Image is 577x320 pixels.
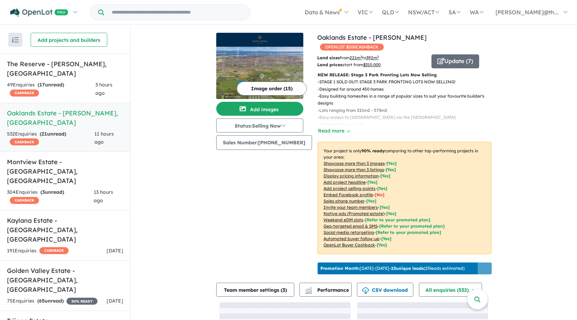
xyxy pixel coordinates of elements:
[216,119,303,132] button: Status:Selling Now
[317,33,427,41] a: Oaklands Estate - [PERSON_NAME]
[323,198,365,204] u: Sales phone number
[323,236,380,241] u: Automated buyer follow-up
[7,81,95,98] div: 49 Enquir ies
[12,37,19,43] img: sort.svg
[306,287,349,293] span: Performance
[318,78,497,85] p: - STAGE 1 SOLD OUT! STAGE 3 PARK FRONTING LOTS NOW SELLING!
[362,287,369,294] img: download icon
[323,223,377,229] u: Geo-targeted email & SMS
[299,283,352,297] button: Performance
[40,131,66,137] strong: ( unread)
[10,197,39,204] span: CASHBACK
[7,157,123,185] h5: Montview Estate - [GEOGRAPHIC_DATA] , [GEOGRAPHIC_DATA]
[7,297,98,305] div: 75 Enquir ies
[39,82,45,88] span: 17
[431,54,479,68] button: Update (7)
[237,82,307,96] button: Image order (15)
[216,135,312,150] button: Sales Number:[PHONE_NUMBER]
[323,180,366,185] u: Add project headline
[323,161,385,166] u: Showcase more than 3 images
[305,289,312,294] img: bar-chart.svg
[31,33,107,47] button: Add projects and builders
[320,265,465,272] p: [DATE] - [DATE] - ( 25 leads estimated)
[95,82,112,96] span: 3 hours ago
[362,55,379,60] span: to
[380,205,390,210] span: [ Yes ]
[39,298,45,304] span: 65
[67,298,98,305] span: 30 % READY
[318,71,491,78] p: NEW RELEASE: Stage 3 Park Fronting Lots Now Selling
[323,186,375,191] u: Add project selling-points
[323,173,379,178] u: Display pricing information
[360,55,362,59] sup: 2
[377,242,387,247] span: [Yes]
[10,138,39,145] span: CASHBACK
[219,36,301,44] img: Oaklands Estate - Bonnie Brook Logo
[94,189,113,204] span: 13 hours ago
[318,127,350,135] button: Read more
[38,82,64,88] strong: ( unread)
[216,102,303,116] button: Add images
[375,192,384,197] span: [ No ]
[366,55,379,60] u: 392 m
[41,131,47,137] span: 21
[10,90,39,97] span: CASHBACK
[317,54,426,61] p: from
[10,8,68,17] img: Openlot PRO Logo White
[39,247,69,254] span: CASHBACK
[216,47,303,99] img: Oaklands Estate - Bonnie Brook
[318,142,491,254] p: Your project is only comparing to other top-performing projects in your area: - - - - - - - - - -...
[7,130,94,147] div: 532 Enquir ies
[107,247,123,254] span: [DATE]
[317,62,342,67] b: Land prices
[7,266,123,294] h5: Golden Valley Estate - [GEOGRAPHIC_DATA] , [GEOGRAPHIC_DATA]
[107,298,123,304] span: [DATE]
[7,59,123,78] h5: The Reserve - [PERSON_NAME] , [GEOGRAPHIC_DATA]
[323,167,384,172] u: Showcase more than 3 listings
[37,298,64,304] strong: ( unread)
[381,236,391,241] span: [Yes]
[320,44,384,51] span: OPENLOT $ 200 CASHBACK
[305,287,312,291] img: line-chart.svg
[7,216,123,244] h5: Kaylana Estate - [GEOGRAPHIC_DATA] , [GEOGRAPHIC_DATA]
[363,62,381,67] u: $ 310,000
[42,189,45,195] span: 3
[377,55,379,59] sup: 2
[367,180,377,185] span: [ Yes ]
[40,189,64,195] strong: ( unread)
[323,211,384,216] u: Native ads (Promoted estate)
[386,167,396,172] span: [ Yes ]
[7,188,94,205] div: 304 Enquir ies
[216,283,294,297] button: Team member settings (3)
[323,192,373,197] u: Embed Facebook profile
[320,266,360,271] b: Promotion Month:
[317,55,340,60] b: Land sizes
[317,61,426,68] p: start from
[323,217,363,222] u: Weekend eDM slots
[365,217,430,222] span: [Refer to your promoted plan]
[216,33,303,99] a: Oaklands Estate - Bonnie Brook LogoOaklands Estate - Bonnie Brook
[376,230,441,235] span: [Refer to your promoted plan]
[318,93,497,107] p: - Easy building homesites in a range of popular sizes to suit your favourite builder's designs
[380,173,390,178] span: [ Yes ]
[361,148,384,153] b: 90 % ready
[323,205,378,210] u: Invite your team members
[106,5,249,20] input: Try estate name, suburb, builder or developer
[419,283,482,297] button: All enquiries (532)
[318,86,497,93] p: - Designed for around 450 homes
[357,283,413,297] button: CSV download
[350,55,362,60] u: 221 m
[7,108,123,127] h5: Oaklands Estate - [PERSON_NAME] , [GEOGRAPHIC_DATA]
[366,198,376,204] span: [ Yes ]
[7,247,69,255] div: 191 Enquir ies
[318,114,497,121] p: - Easy access to [GEOGRAPHIC_DATA] via the [GEOGRAPHIC_DATA]
[318,107,497,114] p: - Lots ranging from 221m2 - 573m2
[387,161,397,166] span: [ Yes ]
[94,131,114,145] span: 11 hours ago
[377,186,387,191] span: [ Yes ]
[496,9,559,16] span: [PERSON_NAME]@th...
[386,211,396,216] span: [Yes]
[379,223,445,229] span: [Refer to your promoted plan]
[323,230,374,235] u: Social media retargeting
[391,266,424,271] b: 23 unique leads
